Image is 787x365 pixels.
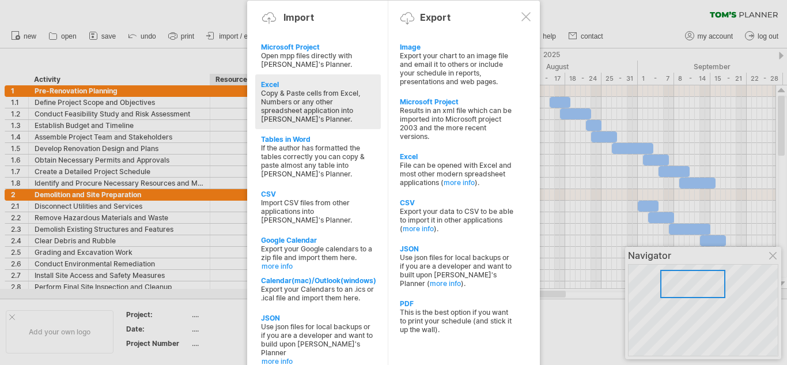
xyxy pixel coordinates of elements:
div: Copy & Paste cells from Excel, Numbers or any other spreadsheet application into [PERSON_NAME]'s ... [261,89,375,123]
div: This is the best option if you want to print your schedule (and stick it up the wall). [400,308,514,334]
div: Microsoft Project [400,97,514,106]
div: CSV [400,198,514,207]
div: Excel [261,80,375,89]
div: If the author has formatted the tables correctly you can copy & paste almost any table into [PERS... [261,144,375,178]
div: Tables in Word [261,135,375,144]
div: JSON [400,244,514,253]
div: Results in an xml file which can be imported into Microsoft project 2003 and the more recent vers... [400,106,514,141]
div: Use json files for local backups or if you are a developer and want to built upon [PERSON_NAME]'s... [400,253,514,288]
div: Export [420,12,451,23]
div: Export your chart to an image file and email it to others or include your schedule in reports, pr... [400,51,514,86]
a: more info [444,178,475,187]
div: Import [283,12,314,23]
a: more info [403,224,434,233]
div: File can be opened with Excel and most other modern spreadsheet applications ( ). [400,161,514,187]
div: Export your data to CSV to be able to import it in other applications ( ). [400,207,514,233]
a: more info [262,262,376,270]
div: Excel [400,152,514,161]
div: Image [400,43,514,51]
a: more info [430,279,461,288]
div: PDF [400,299,514,308]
